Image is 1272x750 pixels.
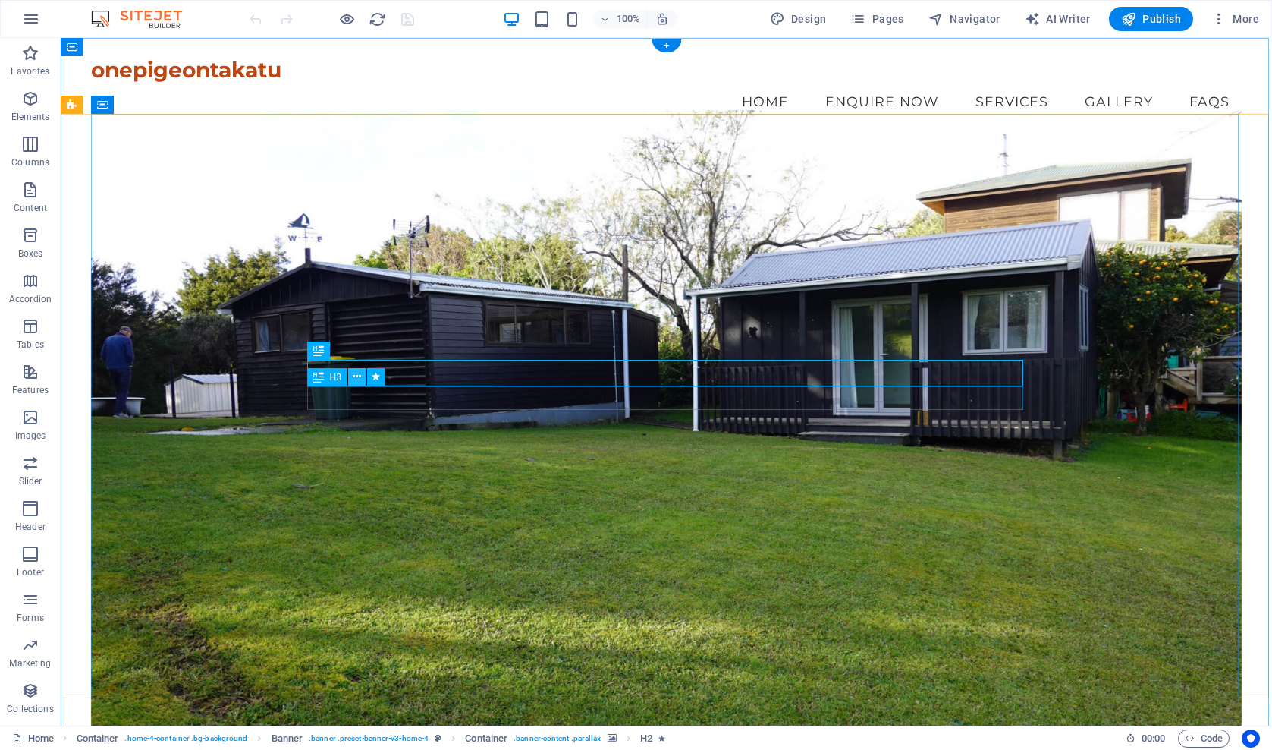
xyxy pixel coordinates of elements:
[77,730,665,748] nav: breadcrumb
[19,475,42,487] p: Slider
[9,293,52,305] p: Accordion
[1109,7,1193,31] button: Publish
[1205,7,1265,31] button: More
[1178,730,1230,748] button: Code
[12,730,54,748] a: Click to cancel selection. Double-click to open Pages
[655,12,669,26] i: On resize automatically adjust zoom level to fit chosen device.
[764,7,833,31] button: Design
[11,111,50,123] p: Elements
[922,7,1007,31] button: Navigator
[593,10,647,28] button: 100%
[616,10,640,28] h6: 100%
[15,521,46,533] p: Header
[15,430,46,442] p: Images
[1185,730,1223,748] span: Code
[640,730,652,748] span: Click to select. Double-click to edit
[330,373,341,382] span: H3
[770,11,827,27] span: Design
[1126,730,1166,748] h6: Session time
[1152,733,1154,744] span: :
[368,10,386,28] button: reload
[1121,11,1181,27] span: Publish
[18,247,43,260] p: Boxes
[608,734,617,742] i: This element contains a background
[844,7,909,31] button: Pages
[1019,7,1097,31] button: AI Writer
[11,156,49,169] p: Columns
[309,730,429,748] span: . banner .preset-banner-v3-home-4
[338,10,356,28] button: Click here to leave preview mode and continue editing
[14,202,47,214] p: Content
[658,734,665,742] i: Element contains an animation
[850,11,903,27] span: Pages
[87,10,201,28] img: Editor Logo
[12,384,49,396] p: Features
[435,734,441,742] i: This element is a customizable preset
[17,612,44,624] p: Forms
[1211,11,1259,27] span: More
[1242,730,1260,748] button: Usercentrics
[369,11,386,28] i: Reload page
[514,730,601,748] span: . banner-content .parallax
[928,11,1000,27] span: Navigator
[652,39,681,52] div: +
[124,730,247,748] span: . home-4-container .bg-background
[764,7,833,31] div: Design (Ctrl+Alt+Y)
[11,65,49,77] p: Favorites
[77,730,119,748] span: Click to select. Double-click to edit
[17,566,44,578] p: Footer
[1142,730,1165,748] span: 00 00
[1025,11,1091,27] span: AI Writer
[17,339,44,351] p: Tables
[9,657,51,670] p: Marketing
[465,730,507,748] span: Click to select. Double-click to edit
[7,703,53,715] p: Collections
[272,730,303,748] span: Click to select. Double-click to edit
